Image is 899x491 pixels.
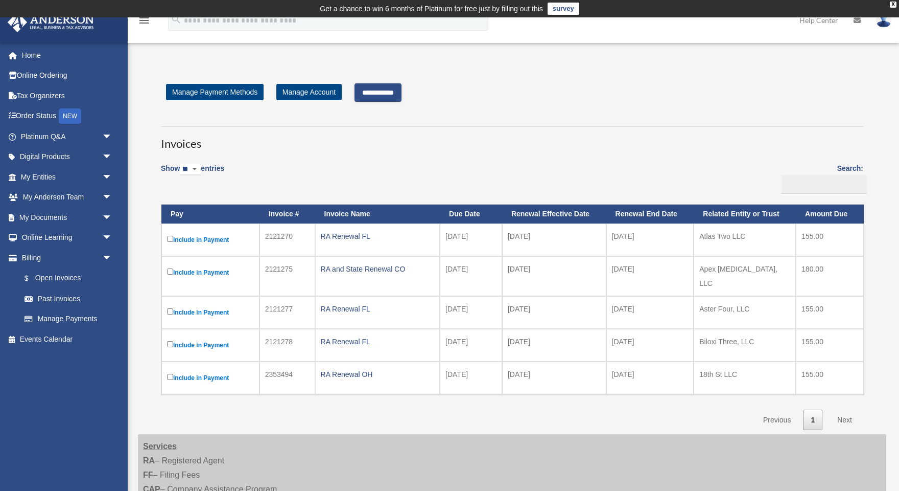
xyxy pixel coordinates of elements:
[14,309,123,329] a: Manage Payments
[694,362,796,394] td: 18th St LLC
[259,224,315,256] td: 2121270
[259,256,315,296] td: 2121275
[102,207,123,228] span: arrow_drop_down
[259,329,315,362] td: 2121278
[502,296,606,329] td: [DATE]
[102,147,123,168] span: arrow_drop_down
[7,329,128,349] a: Events Calendar
[30,272,35,285] span: $
[167,234,254,246] label: Include in Payment
[320,3,543,15] div: Get a chance to win 6 months of Platinum for free just by filling out this
[321,229,435,243] div: RA Renewal FL
[7,45,128,65] a: Home
[276,84,342,100] a: Manage Account
[694,224,796,256] td: Atlas Two LLC
[167,269,173,275] input: Include in Payment
[606,362,694,394] td: [DATE]
[167,374,173,380] input: Include in Payment
[606,329,694,362] td: [DATE]
[161,126,863,152] h3: Invoices
[440,362,502,394] td: [DATE]
[548,3,579,15] a: survey
[321,302,435,316] div: RA Renewal FL
[796,296,864,329] td: 155.00
[102,228,123,249] span: arrow_drop_down
[796,224,864,256] td: 155.00
[796,256,864,296] td: 180.00
[606,205,694,224] th: Renewal End Date: activate to sort column ascending
[7,167,128,187] a: My Entitiesarrow_drop_down
[694,256,796,296] td: Apex [MEDICAL_DATA], LLC
[796,362,864,394] td: 155.00
[259,296,315,329] td: 2121277
[161,205,259,224] th: Pay: activate to sort column descending
[321,367,435,382] div: RA Renewal OH
[259,205,315,224] th: Invoice #: activate to sort column ascending
[440,296,502,329] td: [DATE]
[59,108,81,124] div: NEW
[7,106,128,127] a: Order StatusNEW
[7,85,128,106] a: Tax Organizers
[7,248,123,268] a: Billingarrow_drop_down
[167,236,173,242] input: Include in Payment
[167,308,173,315] input: Include in Payment
[440,205,502,224] th: Due Date: activate to sort column ascending
[890,2,896,8] div: close
[7,65,128,86] a: Online Ordering
[803,410,822,431] a: 1
[315,205,440,224] th: Invoice Name: activate to sort column ascending
[7,187,128,208] a: My Anderson Teamarrow_drop_down
[167,341,173,347] input: Include in Payment
[440,224,502,256] td: [DATE]
[171,14,182,25] i: search
[830,410,860,431] a: Next
[440,256,502,296] td: [DATE]
[321,262,435,276] div: RA and State Renewal CO
[796,205,864,224] th: Amount Due: activate to sort column ascending
[755,410,798,431] a: Previous
[502,329,606,362] td: [DATE]
[778,162,863,194] label: Search:
[259,362,315,394] td: 2353494
[5,12,97,32] img: Anderson Advisors Platinum Portal
[7,228,128,248] a: Online Learningarrow_drop_down
[606,224,694,256] td: [DATE]
[167,339,254,351] label: Include in Payment
[102,187,123,208] span: arrow_drop_down
[138,18,150,27] a: menu
[180,164,201,175] select: Showentries
[694,205,796,224] th: Related Entity or Trust: activate to sort column ascending
[14,268,117,289] a: $Open Invoices
[143,471,153,479] strong: FF
[440,329,502,362] td: [DATE]
[502,224,606,256] td: [DATE]
[143,442,177,451] strong: Services
[7,147,128,167] a: Digital Productsarrow_drop_down
[167,372,254,384] label: Include in Payment
[14,288,123,309] a: Past Invoices
[166,84,264,100] a: Manage Payment Methods
[502,205,606,224] th: Renewal Effective Date: activate to sort column ascending
[138,14,150,27] i: menu
[321,334,435,349] div: RA Renewal FL
[143,456,155,465] strong: RA
[102,167,123,188] span: arrow_drop_down
[102,126,123,147] span: arrow_drop_down
[161,162,224,186] label: Show entries
[502,256,606,296] td: [DATE]
[694,329,796,362] td: Biloxi Three, LLC
[606,256,694,296] td: [DATE]
[876,13,891,28] img: User Pic
[7,207,128,228] a: My Documentsarrow_drop_down
[796,329,864,362] td: 155.00
[7,126,128,147] a: Platinum Q&Aarrow_drop_down
[694,296,796,329] td: Aster Four, LLC
[782,175,867,194] input: Search:
[167,266,254,279] label: Include in Payment
[167,306,254,319] label: Include in Payment
[502,362,606,394] td: [DATE]
[606,296,694,329] td: [DATE]
[102,248,123,269] span: arrow_drop_down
